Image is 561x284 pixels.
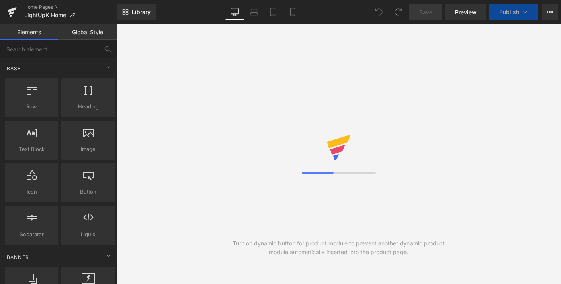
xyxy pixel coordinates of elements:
[64,230,113,239] span: Liquid
[371,4,387,20] button: Undo
[227,239,450,257] div: Turn on dynamic button for product module to prevent another dynamic product module automatically...
[445,4,486,20] a: Preview
[24,12,66,18] span: LightUpK Home
[390,4,406,20] button: Redo
[7,230,56,239] span: Separator
[64,188,113,196] span: Button
[455,8,477,16] span: Preview
[264,4,283,20] a: Tablet
[489,4,538,20] button: Publish
[244,4,264,20] a: Laptop
[132,8,151,16] span: Library
[542,4,558,20] button: More
[6,253,30,261] span: Banner
[283,4,302,20] a: Mobile
[225,4,244,20] a: Desktop
[7,188,56,196] span: Icon
[117,4,156,20] a: New Library
[6,65,22,72] span: Base
[64,145,113,153] span: Image
[499,9,519,15] span: Publish
[58,24,117,40] a: Global Style
[64,102,113,111] span: Heading
[7,102,56,111] span: Row
[419,8,432,16] span: Save
[7,145,56,153] span: Text Block
[24,4,117,10] a: Home Pages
